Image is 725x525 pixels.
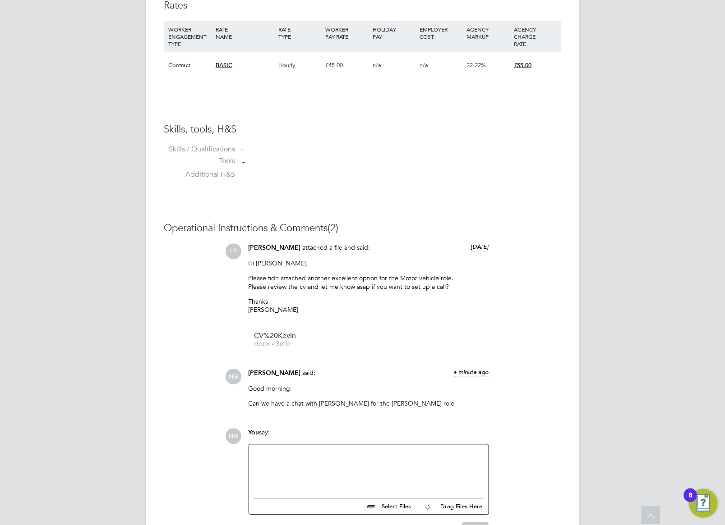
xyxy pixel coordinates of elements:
[323,21,370,45] div: WORKER PAY RATE
[688,495,693,507] div: 8
[226,429,242,444] span: NM
[328,222,339,234] span: (2)
[373,61,381,69] span: n/a
[249,244,301,252] span: [PERSON_NAME]
[249,400,489,408] p: Can we have a chat with [PERSON_NAME] for the [PERSON_NAME] role
[166,52,213,78] div: Contract
[249,429,259,437] span: You
[254,333,327,348] a: CV%20Kevin docx - 3mb
[226,369,242,385] span: NM
[303,244,370,252] span: attached a file and said:
[512,21,559,52] div: AGENCY CHARGE RATE
[471,243,489,251] span: [DATE]
[243,171,245,180] span: -
[164,222,561,235] h3: Operational Instructions & Comments
[514,61,531,69] span: £55.00
[249,260,489,268] p: Hi [PERSON_NAME],
[323,52,370,78] div: £45.00
[689,489,718,518] button: Open Resource Center, 8 new notifications
[249,429,489,444] div: say:
[303,369,316,377] span: said:
[166,21,213,52] div: WORKER ENGAGEMENT TYPE
[164,157,236,166] label: Tools
[419,498,483,517] button: Drag Files Here
[164,123,561,137] h3: Skills, tools, H&S
[420,61,428,69] span: n/a
[226,244,242,260] span: LE
[216,61,232,69] span: BASIC
[213,21,276,45] div: RATE NAME
[254,341,327,348] span: docx - 3mb
[249,370,301,377] span: [PERSON_NAME]
[276,21,323,45] div: RATE TYPE
[370,21,417,45] div: HOLIDAY PAY
[164,170,236,180] label: Additional H&S
[417,21,464,45] div: EMPLOYER COST
[467,61,486,69] span: 22.22%
[276,52,323,78] div: Hourly
[465,21,512,45] div: AGENCY MARKUP
[249,385,489,393] p: Good morning
[249,274,489,291] p: Please fidn attached another excellent option for the Motor vehicle role. Please review the cv an...
[454,369,489,376] span: a minute ago
[164,145,236,155] label: Skills / Qualifications
[243,157,245,166] span: -
[249,298,489,314] p: Thanks [PERSON_NAME]
[241,145,561,155] div: -
[254,333,327,340] span: CV%20Kevin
